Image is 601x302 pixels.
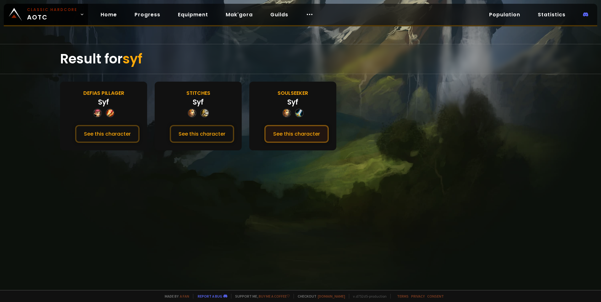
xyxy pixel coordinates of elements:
a: Mak'gora [221,8,258,21]
span: AOTC [27,7,77,22]
small: Classic Hardcore [27,7,77,13]
a: Consent [427,294,444,299]
div: Defias Pillager [83,89,124,97]
div: Syf [98,97,109,107]
a: [DOMAIN_NAME] [318,294,345,299]
a: Home [96,8,122,21]
a: Privacy [411,294,425,299]
a: a fan [180,294,189,299]
a: Guilds [265,8,293,21]
button: See this character [170,125,234,143]
div: Result for [60,44,541,74]
a: Statistics [533,8,571,21]
div: Syf [193,97,204,107]
div: Stitches [186,89,210,97]
div: Soulseeker [278,89,308,97]
button: See this character [264,125,329,143]
span: Support me, [231,294,290,299]
a: Buy me a coffee [259,294,290,299]
a: Equipment [173,8,213,21]
a: Classic HardcoreAOTC [4,4,88,25]
a: Progress [130,8,165,21]
a: Report a bug [198,294,222,299]
button: See this character [75,125,140,143]
a: Population [484,8,525,21]
span: syf [123,50,142,68]
span: Made by [161,294,189,299]
span: Checkout [294,294,345,299]
div: Syf [287,97,298,107]
a: Terms [397,294,409,299]
span: v. d752d5 - production [349,294,387,299]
